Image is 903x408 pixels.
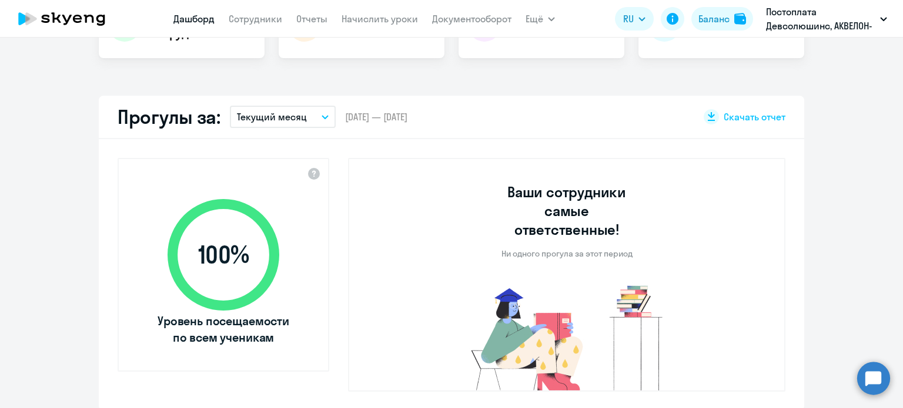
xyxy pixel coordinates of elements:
img: no-truants [449,282,685,390]
span: Уровень посещаемости по всем ученикам [156,313,291,346]
span: 100 % [156,241,291,269]
span: [DATE] — [DATE] [345,110,407,123]
div: Баланс [698,12,730,26]
a: Документооборот [432,13,511,25]
h3: Ваши сотрудники самые ответственные! [491,183,643,239]
p: Текущий месяц [237,110,307,124]
a: Начислить уроки [342,13,418,25]
button: RU [615,7,654,31]
p: Ни одного прогула за этот период [501,248,633,259]
a: Отчеты [296,13,327,25]
button: Постоплата Девсолюшинс, АКВЕЛОН-ИВАНОВО, ООО [760,5,893,33]
span: Скачать отчет [724,110,785,123]
button: Текущий месяц [230,106,336,128]
button: Балансbalance [691,7,753,31]
p: Постоплата Девсолюшинс, АКВЕЛОН-ИВАНОВО, ООО [766,5,875,33]
a: Дашборд [173,13,215,25]
span: Ещё [526,12,543,26]
h2: Прогулы за: [118,105,220,129]
span: RU [623,12,634,26]
a: Сотрудники [229,13,282,25]
img: balance [734,13,746,25]
button: Ещё [526,7,555,31]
